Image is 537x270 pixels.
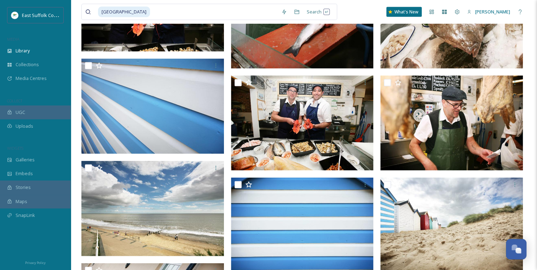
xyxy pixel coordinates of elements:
span: Stories [16,184,31,191]
span: Media Centres [16,75,47,82]
img: ESC%20Logo.png [11,12,18,19]
img: ELC0026 425 FNL.jpg [380,75,523,170]
span: SnapLink [16,212,35,219]
span: Library [16,47,30,54]
span: Collections [16,61,39,68]
span: East Suffolk Council [22,12,64,18]
a: [PERSON_NAME] [463,5,514,18]
span: Privacy Policy [25,260,46,265]
span: WIDGETS [7,145,23,151]
img: ELC0026 417 FNL.jpg [81,161,224,256]
button: Open Chat [506,239,526,259]
a: Privacy Policy [25,258,46,266]
span: Galleries [16,156,35,163]
img: ELC0026 421 FNL.jpg [81,58,224,154]
span: Embeds [16,170,33,177]
a: What's New [386,7,422,17]
img: ELC0026 427 FNL.jpg [231,75,374,170]
span: MEDIA [7,36,19,42]
span: COLLECT [7,98,22,103]
span: Maps [16,198,27,205]
span: UGC [16,109,25,116]
span: Uploads [16,123,33,130]
span: [GEOGRAPHIC_DATA] [98,6,150,17]
div: Search [303,5,333,18]
span: [PERSON_NAME] [475,8,510,15]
